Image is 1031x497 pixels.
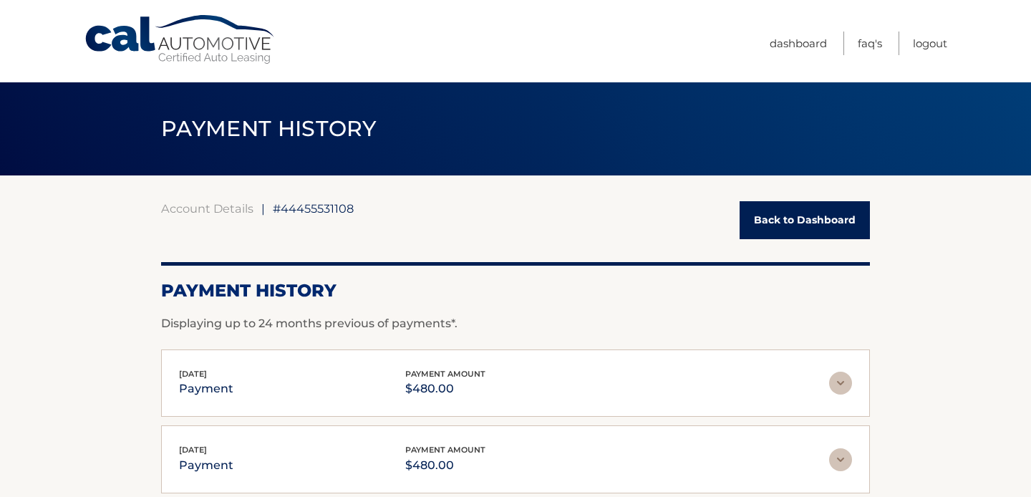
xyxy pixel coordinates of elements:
img: accordion-rest.svg [829,372,852,395]
a: Back to Dashboard [740,201,870,239]
p: $480.00 [405,379,485,399]
h2: Payment History [161,280,870,301]
span: [DATE] [179,369,207,379]
a: Cal Automotive [84,14,277,65]
p: payment [179,379,233,399]
a: Account Details [161,201,253,216]
img: accordion-rest.svg [829,448,852,471]
a: Logout [913,32,947,55]
span: #44455531108 [273,201,354,216]
span: | [261,201,265,216]
span: payment amount [405,369,485,379]
a: Dashboard [770,32,827,55]
span: [DATE] [179,445,207,455]
span: PAYMENT HISTORY [161,115,377,142]
p: Displaying up to 24 months previous of payments*. [161,315,870,332]
span: payment amount [405,445,485,455]
p: $480.00 [405,455,485,476]
a: FAQ's [858,32,882,55]
p: payment [179,455,233,476]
